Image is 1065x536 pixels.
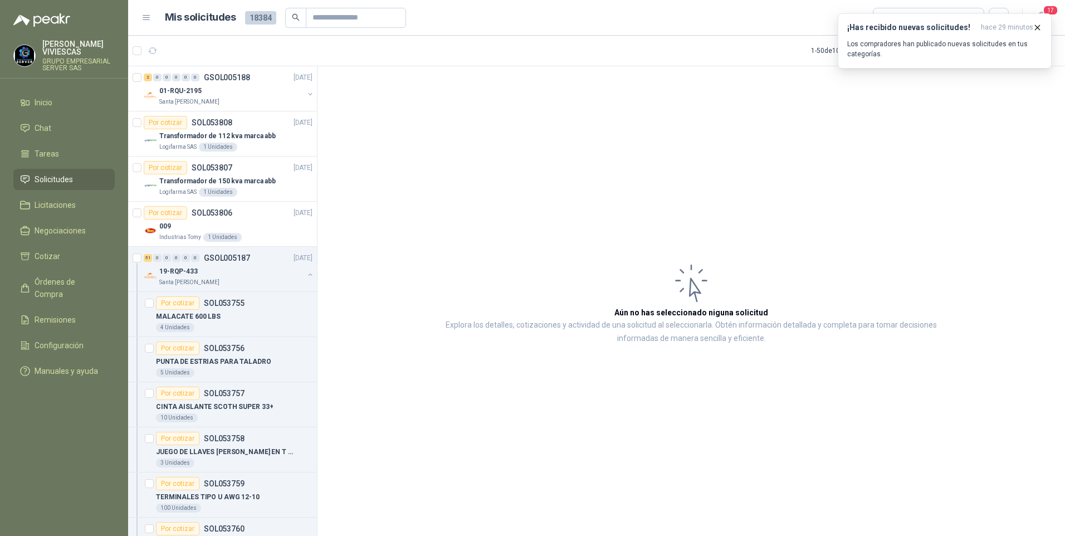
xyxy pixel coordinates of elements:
p: Santa [PERSON_NAME] [159,98,219,106]
a: Por cotizarSOL053756PUNTA DE ESTRIAS PARA TALADRO5 Unidades [128,337,317,382]
div: 0 [153,74,162,81]
div: 0 [172,74,180,81]
p: SOL053808 [192,119,232,126]
a: Negociaciones [13,220,115,241]
div: Por cotizar [156,477,199,490]
a: Órdenes de Compra [13,271,115,305]
span: Inicio [35,96,52,109]
img: Company Logo [144,179,157,192]
p: JUEGO DE LLAVES [PERSON_NAME] EN T 11P PULG [156,447,295,457]
div: 0 [182,74,190,81]
span: Órdenes de Compra [35,276,104,300]
span: Configuración [35,339,84,352]
div: 3 Unidades [156,459,194,467]
div: 1 - 50 de 10884 [811,42,887,60]
a: Inicio [13,92,115,113]
a: Por cotizarSOL053758JUEGO DE LLAVES [PERSON_NAME] EN T 11P PULG3 Unidades [128,427,317,472]
p: SOL053807 [192,164,232,172]
p: Explora los detalles, cotizaciones y actividad de una solicitud al seleccionarla. Obtén informaci... [429,319,954,345]
p: Logifarma SAS [159,188,197,197]
a: Remisiones [13,309,115,330]
div: 10 Unidades [156,413,198,422]
p: [DATE] [294,163,312,173]
p: SOL053760 [204,525,245,533]
button: 17 [1032,8,1052,28]
a: Por cotizarSOL053757CINTA AISLANTE SCOTH SUPER 33+10 Unidades [128,382,317,427]
span: Cotizar [35,250,60,262]
img: Company Logo [144,269,157,282]
h1: Mis solicitudes [165,9,236,26]
div: Por cotizar [144,116,187,129]
img: Company Logo [144,89,157,102]
div: 100 Unidades [156,504,201,513]
div: Todas [880,12,903,24]
p: GSOL005187 [204,254,250,262]
a: Tareas [13,143,115,164]
a: Por cotizarSOL053755MALACATE 600 LBS4 Unidades [128,292,317,337]
p: GSOL005188 [204,74,250,81]
span: Tareas [35,148,59,160]
div: Por cotizar [144,206,187,220]
div: 0 [163,254,171,262]
p: [PERSON_NAME] VIVIESCAS [42,40,115,56]
p: SOL053755 [204,299,245,307]
div: Por cotizar [156,432,199,445]
div: Por cotizar [156,387,199,400]
p: Los compradores han publicado nuevas solicitudes en tus categorías. [847,39,1042,59]
span: Negociaciones [35,225,86,237]
p: [DATE] [294,118,312,128]
img: Logo peakr [13,13,70,27]
span: Chat [35,122,51,134]
span: Manuales y ayuda [35,365,98,377]
p: Industrias Tomy [159,233,201,242]
p: Transformador de 150 kva marca abb [159,176,276,187]
span: search [292,13,300,21]
div: 0 [172,254,180,262]
div: 4 Unidades [156,323,194,332]
span: hace 29 minutos [981,23,1033,32]
p: [DATE] [294,208,312,218]
a: Cotizar [13,246,115,267]
span: Remisiones [35,314,76,326]
div: Por cotizar [156,342,199,355]
a: 51 0 0 0 0 0 GSOL005187[DATE] Company Logo19-RQP-433Santa [PERSON_NAME] [144,251,315,287]
div: 0 [191,74,199,81]
img: Company Logo [14,45,35,66]
div: 1 Unidades [199,188,237,197]
span: 17 [1043,5,1058,16]
span: Licitaciones [35,199,76,211]
p: SOL053806 [192,209,232,217]
div: 1 Unidades [199,143,237,152]
p: [DATE] [294,253,312,264]
p: MALACATE 600 LBS [156,311,221,322]
p: SOL053758 [204,435,245,442]
div: Por cotizar [156,296,199,310]
h3: ¡Has recibido nuevas solicitudes! [847,23,976,32]
a: Manuales y ayuda [13,360,115,382]
div: 0 [182,254,190,262]
a: 2 0 0 0 0 0 GSOL005188[DATE] Company Logo01-RQU-2195Santa [PERSON_NAME] [144,71,315,106]
p: Logifarma SAS [159,143,197,152]
span: 18384 [245,11,276,25]
a: Por cotizarSOL053806[DATE] Company Logo009Industrias Tomy1 Unidades [128,202,317,247]
p: SOL053756 [204,344,245,352]
div: Por cotizar [144,161,187,174]
p: 19-RQP-433 [159,266,198,277]
a: Por cotizarSOL053808[DATE] Company LogoTransformador de 112 kva marca abbLogifarma SAS1 Unidades [128,111,317,157]
a: Solicitudes [13,169,115,190]
p: Santa [PERSON_NAME] [159,278,219,287]
div: 0 [163,74,171,81]
p: Transformador de 112 kva marca abb [159,131,276,142]
button: ¡Has recibido nuevas solicitudes!hace 29 minutos Los compradores han publicado nuevas solicitudes... [838,13,1052,69]
p: [DATE] [294,72,312,83]
img: Company Logo [144,224,157,237]
div: 51 [144,254,152,262]
p: TERMINALES TIPO U AWG 12-10 [156,492,260,503]
p: 009 [159,221,171,232]
a: Configuración [13,335,115,356]
h3: Aún no has seleccionado niguna solicitud [614,306,768,319]
p: SOL053757 [204,389,245,397]
a: Por cotizarSOL053759TERMINALES TIPO U AWG 12-10100 Unidades [128,472,317,518]
span: Solicitudes [35,173,73,186]
div: 1 Unidades [203,233,242,242]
